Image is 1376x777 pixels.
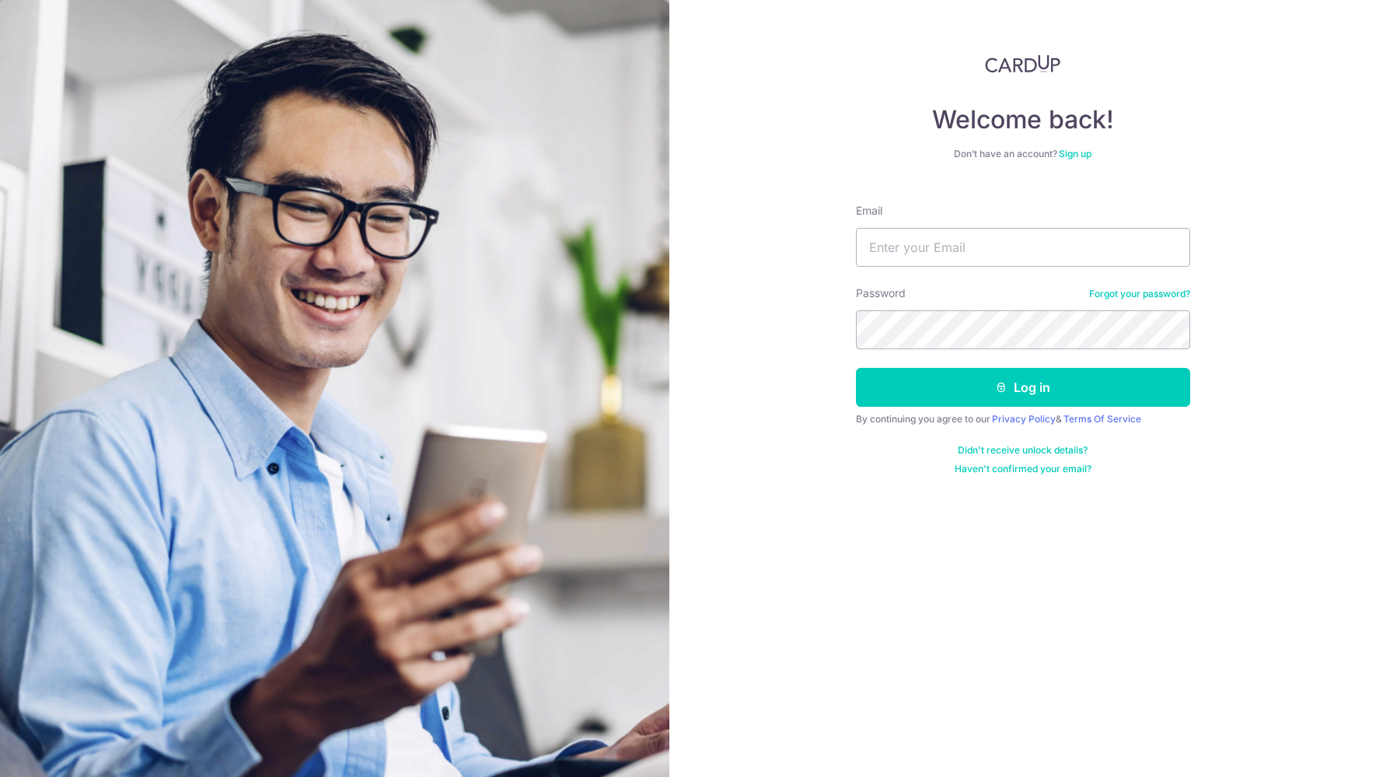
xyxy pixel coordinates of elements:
[856,104,1190,135] h4: Welcome back!
[856,203,882,219] label: Email
[958,444,1088,457] a: Didn't receive unlock details?
[985,54,1061,73] img: CardUp Logo
[856,413,1190,425] div: By continuing you agree to our &
[992,413,1056,425] a: Privacy Policy
[856,228,1190,267] input: Enter your Email
[955,463,1091,475] a: Haven't confirmed your email?
[856,285,906,301] label: Password
[856,368,1190,407] button: Log in
[1063,413,1141,425] a: Terms Of Service
[1089,288,1190,300] a: Forgot your password?
[856,148,1190,160] div: Don’t have an account?
[1059,148,1091,159] a: Sign up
